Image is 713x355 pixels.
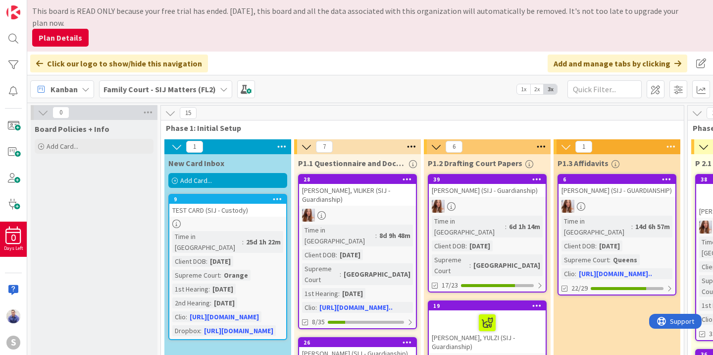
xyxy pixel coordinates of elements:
[467,240,493,251] div: [DATE]
[428,174,547,293] a: 39[PERSON_NAME] (SIJ - Guardianship)ARTime in [GEOGRAPHIC_DATA]:6d 1h 14mClient DOB:[DATE]Supreme...
[172,311,186,322] div: Clio
[302,263,340,285] div: Supreme Court
[210,284,236,295] div: [DATE]
[206,256,207,267] span: :
[172,256,206,267] div: Client DOB
[432,216,505,237] div: Time in [GEOGRAPHIC_DATA]
[316,141,333,153] span: 7
[242,237,244,247] span: :
[631,221,633,232] span: :
[337,249,363,260] div: [DATE]
[186,311,187,322] span: :
[35,124,109,134] span: Board Policies + Info
[174,196,286,203] div: 9
[47,142,78,151] span: Add Card...
[169,204,286,217] div: TEST CARD (SIJ - Custody)
[186,141,203,153] span: 1
[51,83,78,95] span: Kanban
[530,84,544,94] span: 2x
[200,325,202,336] span: :
[32,5,693,29] div: This board is READ ONLY because your free trial has ended. [DATE], this board and all the data as...
[579,269,652,278] a: [URL][DOMAIN_NAME]..
[429,175,546,184] div: 39
[172,270,220,281] div: Supreme Court
[699,314,713,325] div: Clio
[302,302,315,313] div: Clio
[319,303,393,312] a: [URL][DOMAIN_NAME]..
[299,175,416,184] div: 28
[559,175,675,197] div: 6[PERSON_NAME] (SIJ - GUARDIANSHIP)
[341,269,413,280] div: [GEOGRAPHIC_DATA]
[465,240,467,251] span: :
[375,230,377,241] span: :
[6,5,20,19] img: Visit kanbanzone.com
[220,270,221,281] span: :
[30,55,208,72] div: Click our logo to show/hide this navigation
[563,176,675,183] div: 6
[469,260,471,271] span: :
[699,221,712,234] img: AR
[180,107,197,119] span: 15
[433,302,546,309] div: 19
[471,260,543,271] div: [GEOGRAPHIC_DATA]
[172,231,242,253] div: Time in [GEOGRAPHIC_DATA]
[571,283,588,294] span: 22/29
[169,195,286,217] div: 9TEST CARD (SIJ - Custody)
[169,195,286,204] div: 9
[338,288,340,299] span: :
[377,230,413,241] div: 8d 9h 48m
[302,225,375,246] div: Time in [GEOGRAPHIC_DATA]
[221,270,251,281] div: Orange
[432,254,469,276] div: Supreme Court
[211,297,237,308] div: [DATE]
[517,84,530,94] span: 1x
[312,317,325,327] span: 8/35
[190,312,259,321] a: [URL][DOMAIN_NAME]
[558,174,676,296] a: 6[PERSON_NAME] (SIJ - GUARDIANSHIP)ARTime in [GEOGRAPHIC_DATA]:14d 6h 57mClient DOB:[DATE]Supreme...
[168,194,287,340] a: 9TEST CARD (SIJ - Custody)Time in [GEOGRAPHIC_DATA]:25d 1h 22mClient DOB:[DATE]Supreme Court:Oran...
[244,237,283,247] div: 25d 1h 22m
[429,200,546,213] div: AR
[446,141,462,153] span: 6
[633,221,672,232] div: 14d 6h 57m
[315,302,317,313] span: :
[21,1,45,13] span: Support
[561,254,609,265] div: Supreme Court
[432,200,445,213] img: AR
[207,256,233,267] div: [DATE]
[611,254,640,265] div: Queens
[180,176,212,185] span: Add Card...
[548,55,687,72] div: Add and manage tabs by clicking
[304,339,416,346] div: 26
[302,249,336,260] div: Client DOB
[429,175,546,197] div: 39[PERSON_NAME] (SIJ - Guardianship)
[210,297,211,308] span: :
[166,123,671,133] span: Phase 1: Initial Setup
[6,336,20,350] div: S
[442,280,458,291] span: 17/23
[597,240,622,251] div: [DATE]
[561,268,575,279] div: Clio
[204,326,273,335] a: [URL][DOMAIN_NAME]
[52,107,69,118] span: 0
[558,158,609,168] span: P1.3 Affidavits
[302,209,315,222] img: AR
[559,200,675,213] div: AR
[505,221,507,232] span: :
[302,288,338,299] div: 1st Hearing
[428,158,522,168] span: P1.2 Drafting Court Papers
[561,240,595,251] div: Client DOB
[507,221,543,232] div: 6d 1h 14m
[299,175,416,206] div: 28[PERSON_NAME], VILIKER (SIJ - Guardianship)
[299,338,416,347] div: 26
[544,84,557,94] span: 3x
[208,284,210,295] span: :
[298,158,406,168] span: P1.1 Questionnaire and Documents
[561,216,631,237] div: Time in [GEOGRAPHIC_DATA]
[11,235,16,241] span: 0
[575,141,592,153] span: 1
[559,175,675,184] div: 6
[172,325,200,336] div: Dropbox
[429,301,546,353] div: 19[PERSON_NAME], YULZI (SIJ - Guardianship)
[172,297,210,308] div: 2nd Hearing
